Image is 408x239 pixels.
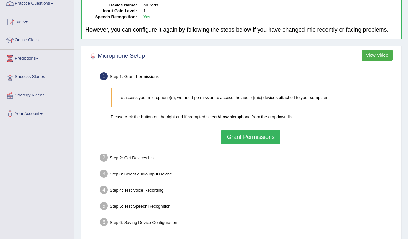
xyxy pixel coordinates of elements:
[0,50,74,66] a: Predictions
[97,184,398,198] div: Step 4: Test Voice Recording
[0,31,74,47] a: Online Class
[97,216,398,230] div: Step 6: Saving Device Configuration
[97,200,398,214] div: Step 5: Test Speech Recognition
[85,8,137,14] dt: Input Gain Level:
[85,27,398,33] h4: However, you can configure it again by following the steps below if you have changed mic recently...
[143,15,150,19] b: Yes
[85,14,137,20] dt: Speech Recognition:
[119,95,384,101] p: To access your microphone(s), we need permission to access the audio (mic) devices attached to yo...
[85,2,137,8] dt: Device Name:
[362,50,393,61] button: View Video
[88,51,145,61] h2: Microphone Setup
[143,8,398,14] dd: 1
[217,115,229,119] b: Allow
[221,130,280,144] button: Grant Permissions
[97,168,398,182] div: Step 3: Select Audio Input Device
[0,86,74,103] a: Strategy Videos
[0,13,74,29] a: Tests
[97,152,398,166] div: Step 2: Get Devices List
[0,105,74,121] a: Your Account
[111,114,391,120] p: Please click the button on the right and if prompted select microphone from the dropdown list
[97,70,398,85] div: Step 1: Grant Permissions
[143,2,398,8] dd: AirPods
[0,68,74,84] a: Success Stories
